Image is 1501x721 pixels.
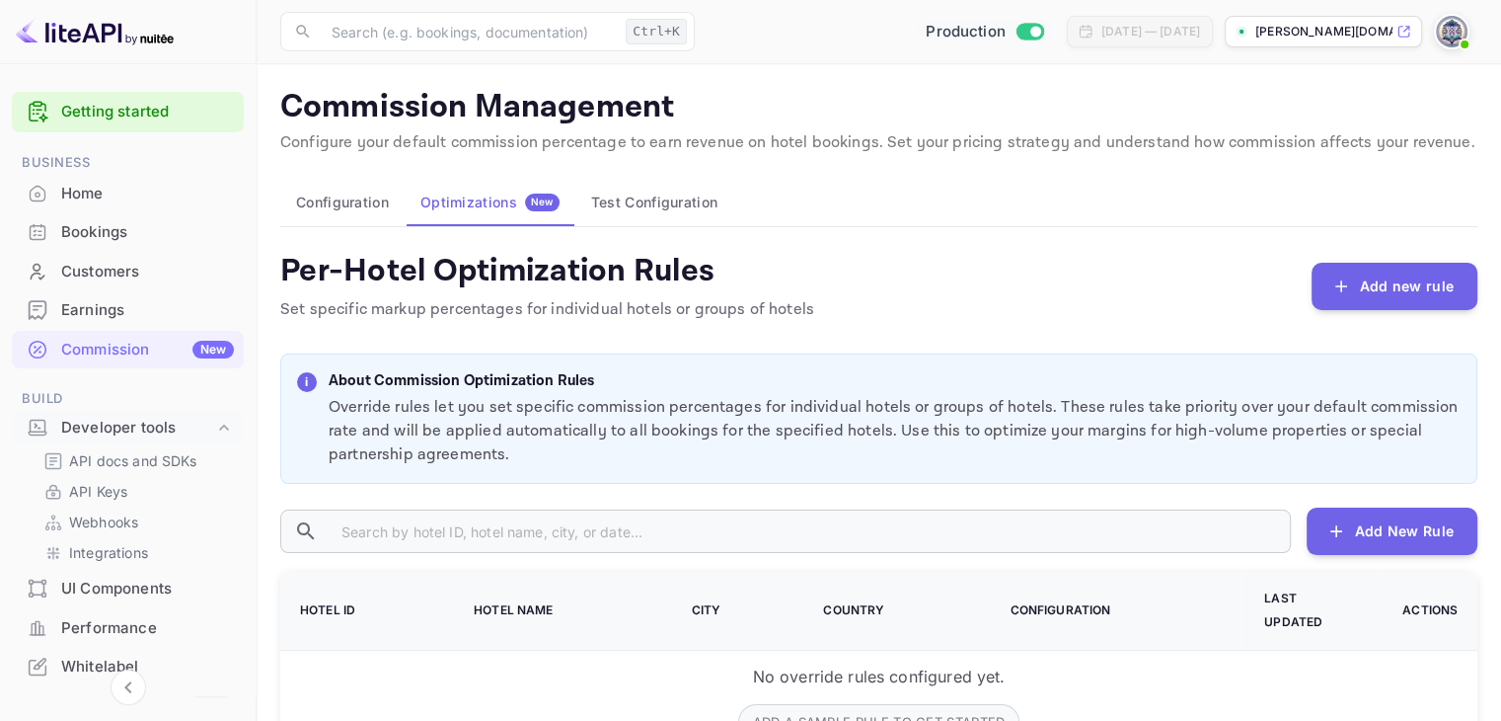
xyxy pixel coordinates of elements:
div: Switch to Sandbox mode [918,21,1051,43]
p: [PERSON_NAME][DOMAIN_NAME]... [1255,23,1392,40]
a: Getting started [61,101,234,123]
th: Configuration [986,571,1240,651]
div: API docs and SDKs [36,446,236,475]
div: CommissionNew [12,331,244,369]
span: Business [12,152,244,174]
div: Developer tools [12,411,244,445]
a: API docs and SDKs [43,450,228,471]
p: API Keys [69,481,127,502]
button: Add New Rule [1307,508,1477,555]
img: LiteAPI logo [16,16,174,47]
p: API docs and SDKs [69,450,197,471]
span: New [525,196,560,208]
div: Performance [12,609,244,648]
a: Webhooks [43,512,228,532]
th: Hotel Name [450,571,668,651]
div: Home [61,183,234,205]
p: Integrations [69,542,148,563]
div: Getting started [12,92,244,132]
input: Search by hotel ID, hotel name, city, or date... [326,510,1291,553]
a: Customers [12,253,244,289]
div: UI Components [61,578,234,601]
th: Actions [1379,571,1477,651]
p: Set specific markup percentages for individual hotels or groups of hotels [280,298,814,322]
button: Configuration [280,179,405,226]
button: Test Configuration [575,179,733,226]
div: Whitelabel [12,648,244,686]
div: Bookings [61,221,234,244]
div: Customers [12,253,244,291]
th: Hotel ID [280,571,450,651]
div: Integrations [36,538,236,567]
div: Performance [61,617,234,640]
p: Commission Management [280,88,1477,127]
a: UI Components [12,570,244,606]
a: API Keys [43,481,228,502]
p: Webhooks [69,512,138,532]
div: Bookings [12,213,244,252]
a: Earnings [12,291,244,328]
div: Customers [61,261,234,283]
input: Search (e.g. bookings, documentation) [320,12,618,51]
div: API Keys [36,477,236,506]
a: Bookings [12,213,244,250]
a: Integrations [43,542,228,563]
img: Wasem Alnahri [1436,16,1467,47]
p: i [305,373,308,391]
a: CommissionNew [12,331,244,367]
span: Build [12,388,244,410]
div: Optimizations [420,194,560,211]
button: Add new rule [1312,263,1477,310]
p: Override rules let you set specific commission percentages for individual hotels or groups of hot... [329,396,1461,467]
div: Home [12,175,244,213]
div: Earnings [61,299,234,322]
div: New [192,341,234,359]
p: No override rules configured yet. [753,665,1006,688]
a: Performance [12,609,244,646]
span: Production [926,21,1006,43]
div: Ctrl+K [626,19,687,44]
a: Whitelabel [12,648,244,684]
p: Configure your default commission percentage to earn revenue on hotel bookings. Set your pricing ... [280,131,1477,155]
a: Home [12,175,244,211]
p: About Commission Optimization Rules [329,370,1461,393]
div: Whitelabel [61,656,234,679]
th: Country [799,571,986,651]
th: Last Updated [1240,571,1379,651]
div: Webhooks [36,508,236,536]
h4: Per-Hotel Optimization Rules [280,251,814,290]
div: Commission [61,339,234,361]
button: Collapse navigation [111,670,146,705]
div: [DATE] — [DATE] [1101,23,1200,40]
div: Developer tools [61,417,214,440]
div: Earnings [12,291,244,330]
th: City [668,571,799,651]
div: UI Components [12,570,244,608]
